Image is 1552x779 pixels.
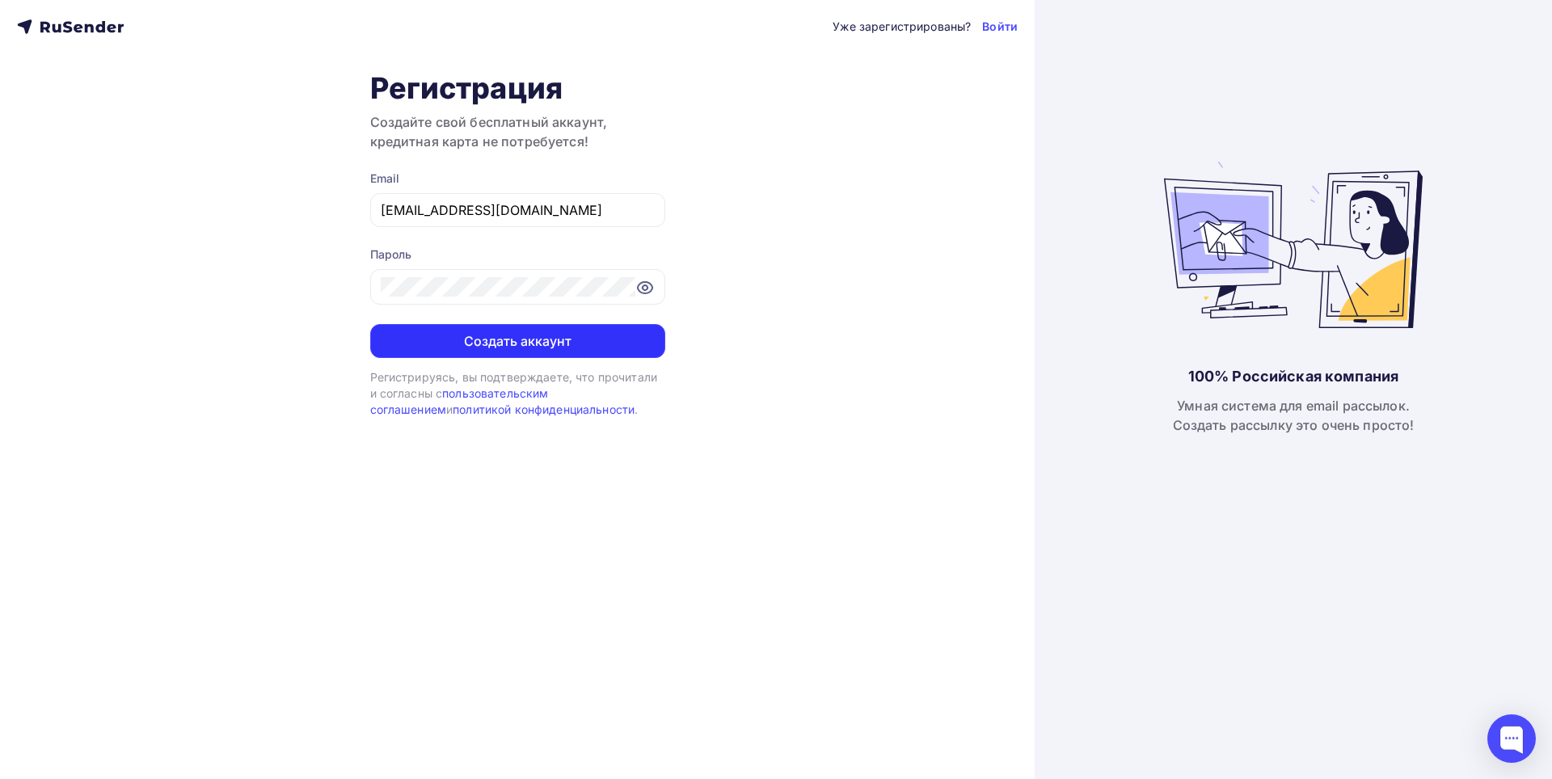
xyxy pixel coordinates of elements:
[370,386,549,416] a: пользовательским соглашением
[1173,396,1415,435] div: Умная система для email рассылок. Создать рассылку это очень просто!
[982,19,1018,35] a: Войти
[370,246,665,263] div: Пароль
[370,324,665,358] button: Создать аккаунт
[370,112,665,151] h3: Создайте свой бесплатный аккаунт, кредитная карта не потребуется!
[1188,367,1398,386] div: 100% Российская компания
[370,171,665,187] div: Email
[833,19,971,35] div: Уже зарегистрированы?
[370,70,665,106] h1: Регистрация
[381,200,655,220] input: Укажите свой email
[370,369,665,419] div: Регистрируясь, вы подтверждаете, что прочитали и согласны с и .
[453,402,635,416] a: политикой конфиденциальности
